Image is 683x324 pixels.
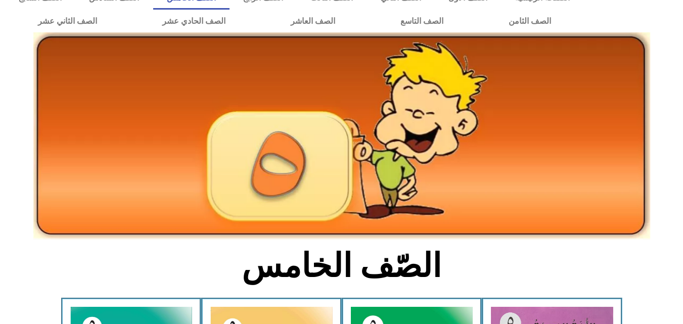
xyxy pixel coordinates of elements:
[258,10,368,33] a: الصف العاشر
[368,10,476,33] a: الصف التاسع
[476,10,583,33] a: الصف الثامن
[129,10,258,33] a: الصف الحادي عشر
[174,246,509,286] h2: الصّف الخامس
[5,10,129,33] a: الصف الثاني عشر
